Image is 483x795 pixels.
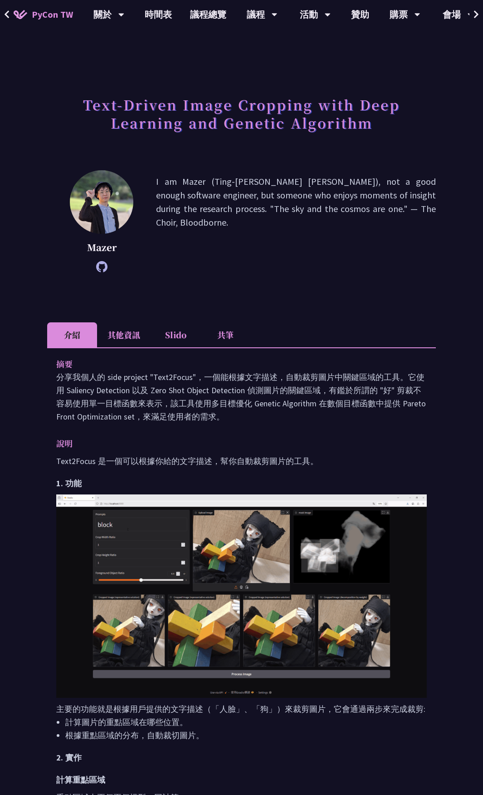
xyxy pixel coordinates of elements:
p: Text2Focus 是一個可以根據你給的文字描述，幫你自動裁剪圖片的工具。 [56,454,427,468]
h2: 1. 功能 [56,477,427,490]
p: Mazer [70,241,133,254]
a: PyCon TW [5,3,82,26]
h1: Text-Driven Image Cropping with Deep Learning and Genetic Algorithm [47,91,436,136]
img: Mazer [70,170,133,234]
img: Home icon of PyCon TW 2025 [14,10,27,19]
img: demo.gif [56,494,427,698]
span: PyCon TW [32,8,73,21]
p: 主要的功能就是根據用戶提供的文字描述（「人臉」、「狗」）來裁剪圖片，它會通過兩步來完成裁剪: [56,702,427,716]
li: 根據重點區域的分布，自動裁切圖片。 [65,729,427,742]
p: I am Mazer (Ting-[PERSON_NAME] [PERSON_NAME]), not a good enough software engineer, but someone w... [156,175,436,268]
p: 分享我個人的 side project "Text2Focus"，一個能根據文字描述，自動裁剪圖片中關鍵區域的工具。它使用 Saliency Detection 以及 Zero Shot Obj... [56,370,427,423]
li: 其他資訊 [97,322,151,347]
p: 摘要 [56,357,409,370]
p: 說明 [56,437,409,450]
h3: 計算重點區域 [56,773,427,786]
li: Slido [151,322,200,347]
li: 共筆 [200,322,250,347]
li: 計算圖片的重點區域在哪些位置。 [65,716,427,729]
h2: 2. 實作 [56,751,427,764]
li: 介紹 [47,322,97,347]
